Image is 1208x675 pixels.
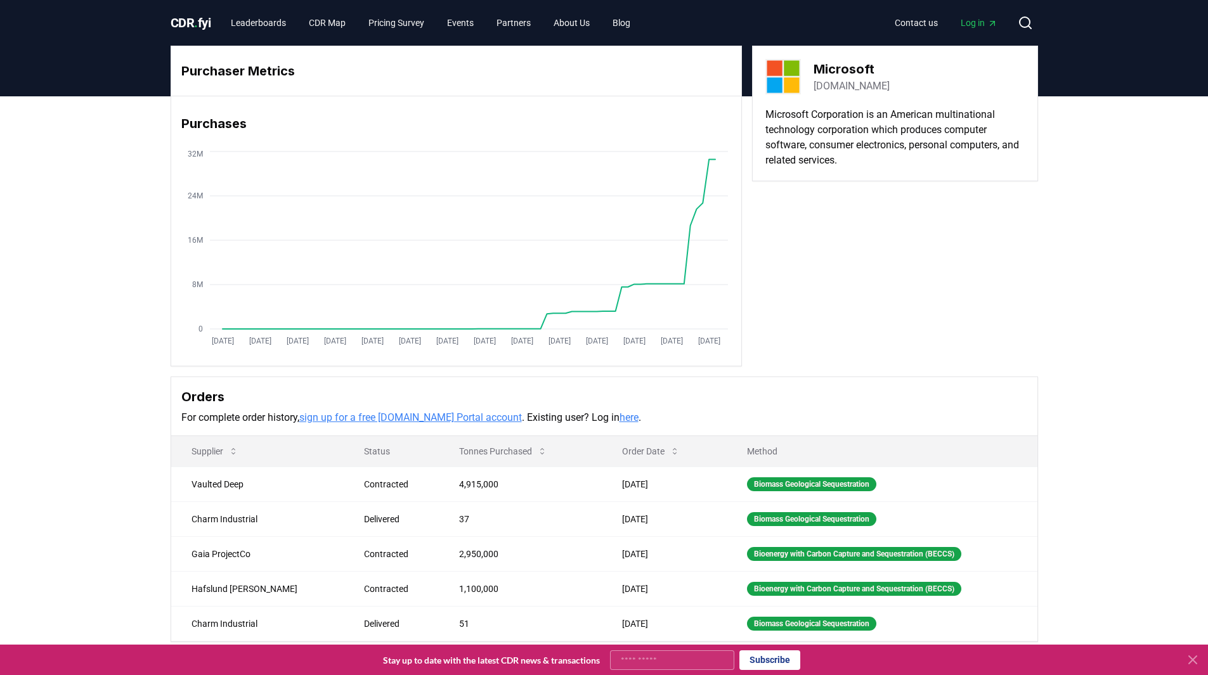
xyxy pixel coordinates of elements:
div: Contracted [364,548,429,560]
td: [DATE] [602,466,727,501]
button: Order Date [612,439,690,464]
tspan: [DATE] [548,337,570,345]
a: Log in [951,11,1008,34]
button: Tonnes Purchased [449,439,557,464]
div: Contracted [364,478,429,491]
a: CDR.fyi [171,14,211,32]
td: Charm Industrial [171,501,344,536]
div: Bioenergy with Carbon Capture and Sequestration (BECCS) [747,582,961,596]
td: Charm Industrial [171,606,344,641]
a: here [620,411,639,423]
a: [DOMAIN_NAME] [814,79,890,94]
button: Supplier [181,439,249,464]
a: About Us [543,11,600,34]
td: 4,915,000 [439,466,602,501]
div: Biomass Geological Sequestration [747,617,876,631]
div: Contracted [364,582,429,595]
td: 1,100,000 [439,571,602,606]
tspan: [DATE] [398,337,420,345]
tspan: [DATE] [211,337,233,345]
a: sign up for a free [DOMAIN_NAME] Portal account [299,411,522,423]
tspan: 32M [188,150,203,158]
div: Biomass Geological Sequestration [747,477,876,491]
tspan: 16M [188,236,203,245]
h3: Purchases [181,114,731,133]
tspan: [DATE] [585,337,607,345]
tspan: [DATE] [473,337,495,345]
tspan: [DATE] [361,337,383,345]
tspan: [DATE] [623,337,645,345]
p: For complete order history, . Existing user? Log in . [181,410,1027,425]
span: . [194,15,198,30]
tspan: [DATE] [323,337,346,345]
p: Microsoft Corporation is an American multinational technology corporation which produces computer... [765,107,1025,168]
img: Microsoft-logo [765,59,801,94]
td: Gaia ProjectCo [171,536,344,571]
td: 51 [439,606,602,641]
a: Blog [602,11,640,34]
tspan: [DATE] [286,337,308,345]
div: Delivered [364,513,429,525]
td: 2,950,000 [439,536,602,571]
nav: Main [885,11,1008,34]
nav: Main [221,11,640,34]
tspan: [DATE] [660,337,682,345]
tspan: [DATE] [436,337,458,345]
h3: Orders [181,387,1027,406]
tspan: 24M [188,191,203,200]
p: Status [354,445,429,458]
a: Pricing Survey [358,11,434,34]
p: Method [737,445,1027,458]
td: Hafslund [PERSON_NAME] [171,571,344,606]
tspan: [DATE] [510,337,533,345]
tspan: 8M [192,280,203,289]
a: Contact us [885,11,948,34]
div: Delivered [364,617,429,630]
a: Events [437,11,484,34]
td: [DATE] [602,606,727,641]
td: [DATE] [602,501,727,536]
div: Biomass Geological Sequestration [747,512,876,526]
td: 37 [439,501,602,536]
tspan: 0 [198,325,203,333]
span: CDR fyi [171,15,211,30]
td: [DATE] [602,536,727,571]
tspan: [DATE] [249,337,271,345]
div: Bioenergy with Carbon Capture and Sequestration (BECCS) [747,547,961,561]
a: Leaderboards [221,11,296,34]
a: Partners [486,11,541,34]
td: Vaulted Deep [171,466,344,501]
h3: Microsoft [814,60,890,79]
a: CDR Map [299,11,356,34]
h3: Purchaser Metrics [181,61,731,80]
span: Log in [961,16,997,29]
td: [DATE] [602,571,727,606]
tspan: [DATE] [698,337,720,345]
